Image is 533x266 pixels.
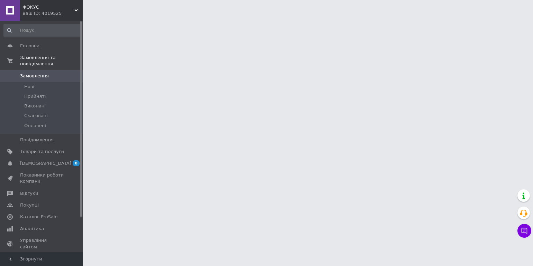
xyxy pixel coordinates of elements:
[20,149,64,155] span: Товари та послуги
[22,10,83,17] div: Ваш ID: 4019525
[24,84,34,90] span: Нові
[3,24,82,37] input: Пошук
[24,113,48,119] span: Скасовані
[20,190,38,197] span: Відгуки
[22,4,74,10] span: ФОКУС
[20,73,49,79] span: Замовлення
[20,226,44,232] span: Аналітика
[73,160,80,166] span: 8
[24,93,46,99] span: Прийняті
[20,55,83,67] span: Замовлення та повідомлення
[20,172,64,184] span: Показники роботи компанії
[20,160,71,167] span: [DEMOGRAPHIC_DATA]
[20,237,64,250] span: Управління сайтом
[20,43,39,49] span: Головна
[20,202,39,208] span: Покупці
[20,137,54,143] span: Повідомлення
[24,103,46,109] span: Виконані
[517,224,531,238] button: Чат з покупцем
[20,214,57,220] span: Каталог ProSale
[24,123,46,129] span: Оплачені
